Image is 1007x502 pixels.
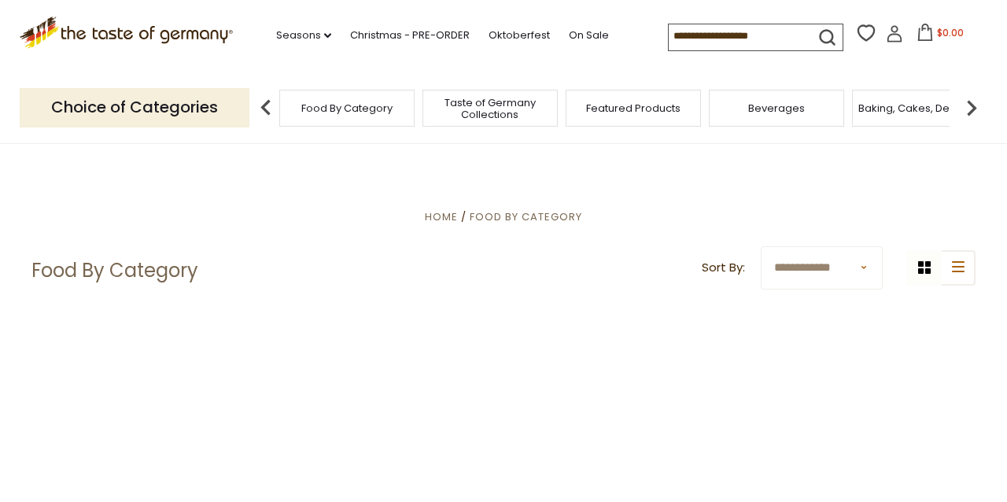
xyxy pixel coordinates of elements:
a: Seasons [276,27,331,44]
p: Choice of Categories [20,88,249,127]
span: $0.00 [937,26,964,39]
a: On Sale [569,27,609,44]
button: $0.00 [906,24,973,47]
a: Baking, Cakes, Desserts [858,102,980,114]
h1: Food By Category [31,259,198,282]
a: Featured Products [586,102,681,114]
a: Oktoberfest [489,27,550,44]
a: Home [425,209,458,224]
img: previous arrow [250,92,282,124]
img: next arrow [956,92,987,124]
a: Beverages [748,102,805,114]
a: Taste of Germany Collections [427,97,553,120]
a: Food By Category [301,102,393,114]
a: Christmas - PRE-ORDER [350,27,470,44]
a: Food By Category [470,209,582,224]
label: Sort By: [702,258,745,278]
